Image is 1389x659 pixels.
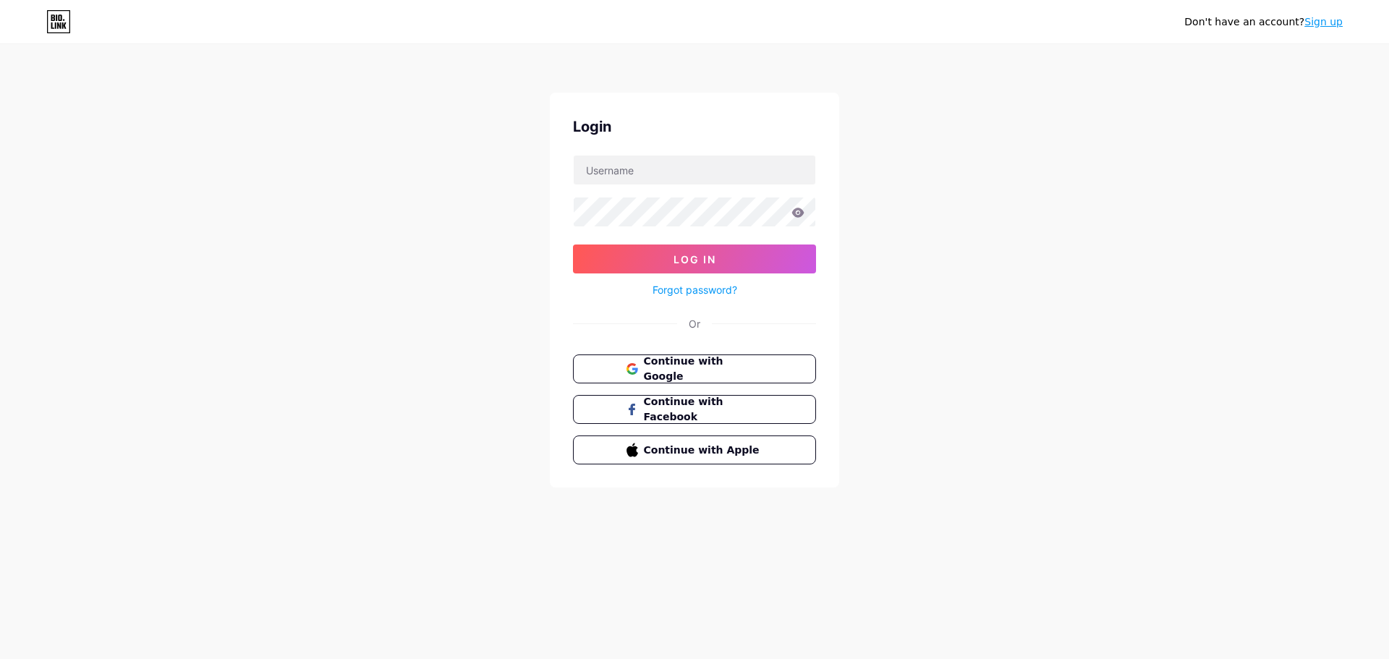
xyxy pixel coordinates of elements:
[644,354,763,384] span: Continue with Google
[574,156,815,184] input: Username
[573,245,816,273] button: Log In
[653,282,737,297] a: Forgot password?
[573,354,816,383] button: Continue with Google
[573,435,816,464] button: Continue with Apple
[674,253,716,265] span: Log In
[573,395,816,424] button: Continue with Facebook
[1184,14,1343,30] div: Don't have an account?
[1304,16,1343,27] a: Sign up
[573,116,816,137] div: Login
[644,443,763,458] span: Continue with Apple
[644,394,763,425] span: Continue with Facebook
[689,316,700,331] div: Or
